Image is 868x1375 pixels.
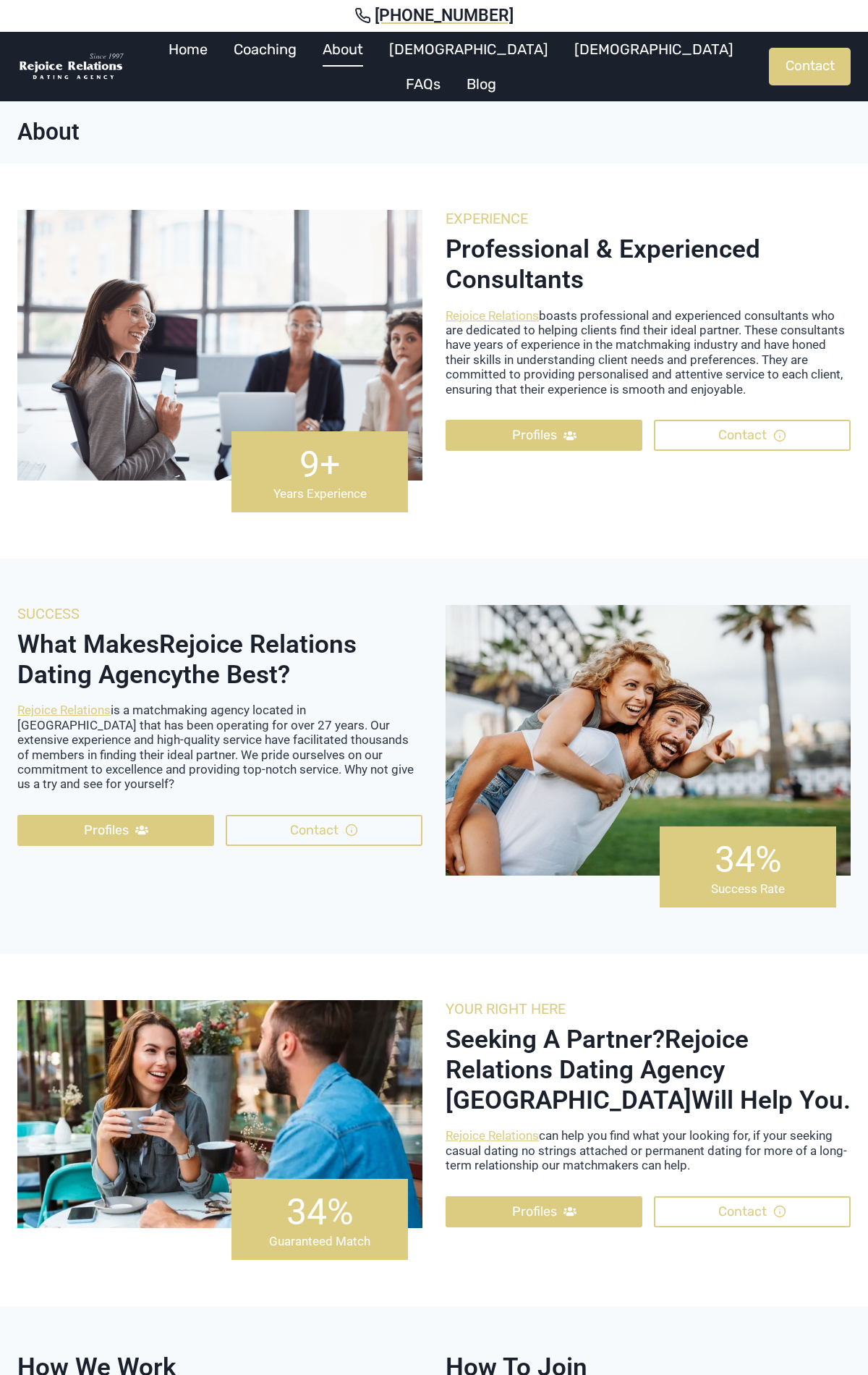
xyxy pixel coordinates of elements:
a: About [310,32,376,67]
h2: what makes the best? [17,630,422,690]
span: Contact [290,820,339,841]
h2: professional & experienced consultants [446,234,851,295]
p: is a matchmaking agency located in [GEOGRAPHIC_DATA] that has been operating for over 27 years. O... [17,703,422,791]
div: 9+ [243,443,396,486]
a: Blog [454,67,509,101]
a: Profiles [446,420,642,451]
div: 34% [243,1190,396,1234]
p: can help you find what your looking for, if your seeking casual dating no strings attached or per... [446,1128,851,1172]
h6: Success [17,605,422,622]
a: Seeking a partner [446,1025,652,1054]
a: Coaching [221,32,310,67]
span: Profiles [84,820,129,841]
a: [DEMOGRAPHIC_DATA] [561,32,746,67]
a: [DEMOGRAPHIC_DATA] [376,32,561,67]
img: Rejoice Relations [17,52,126,82]
a: Rejoice relations dating agency [17,630,357,690]
h6: Your Right Here [446,1000,851,1017]
a: Rejoice relations Dating Agency [GEOGRAPHIC_DATA] [446,1025,749,1115]
a: Contact [654,1196,851,1227]
a: FAQs [393,67,454,101]
a: Profiles [446,1196,642,1227]
a: Contact [654,420,851,451]
a: Contact [226,815,422,846]
h6: Experience [446,210,851,227]
h2: ? will help you. [446,1025,851,1116]
h1: About [17,119,851,146]
div: Years Experience [243,486,396,501]
div: Guaranteed Match [243,1234,396,1248]
span: Contact [718,425,767,446]
div: 34% [671,838,825,881]
span: [PHONE_NUMBER] [375,6,514,26]
a: [PHONE_NUMBER] [17,6,851,26]
a: Profiles [17,815,214,846]
div: Success Rate [671,881,825,896]
a: Rejoice Relations [17,703,111,717]
a: Rejoice Relations [446,1128,539,1143]
a: Rejoice Relations [446,308,539,323]
a: Contact [769,48,851,85]
span: Profiles [512,425,557,446]
p: boasts professional and experienced consultants who are dedicated to helping clients find their i... [446,308,851,397]
a: Home [156,32,221,67]
span: Contact [718,1201,767,1222]
nav: Primary Navigation [133,32,769,101]
span: Profiles [512,1201,557,1222]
